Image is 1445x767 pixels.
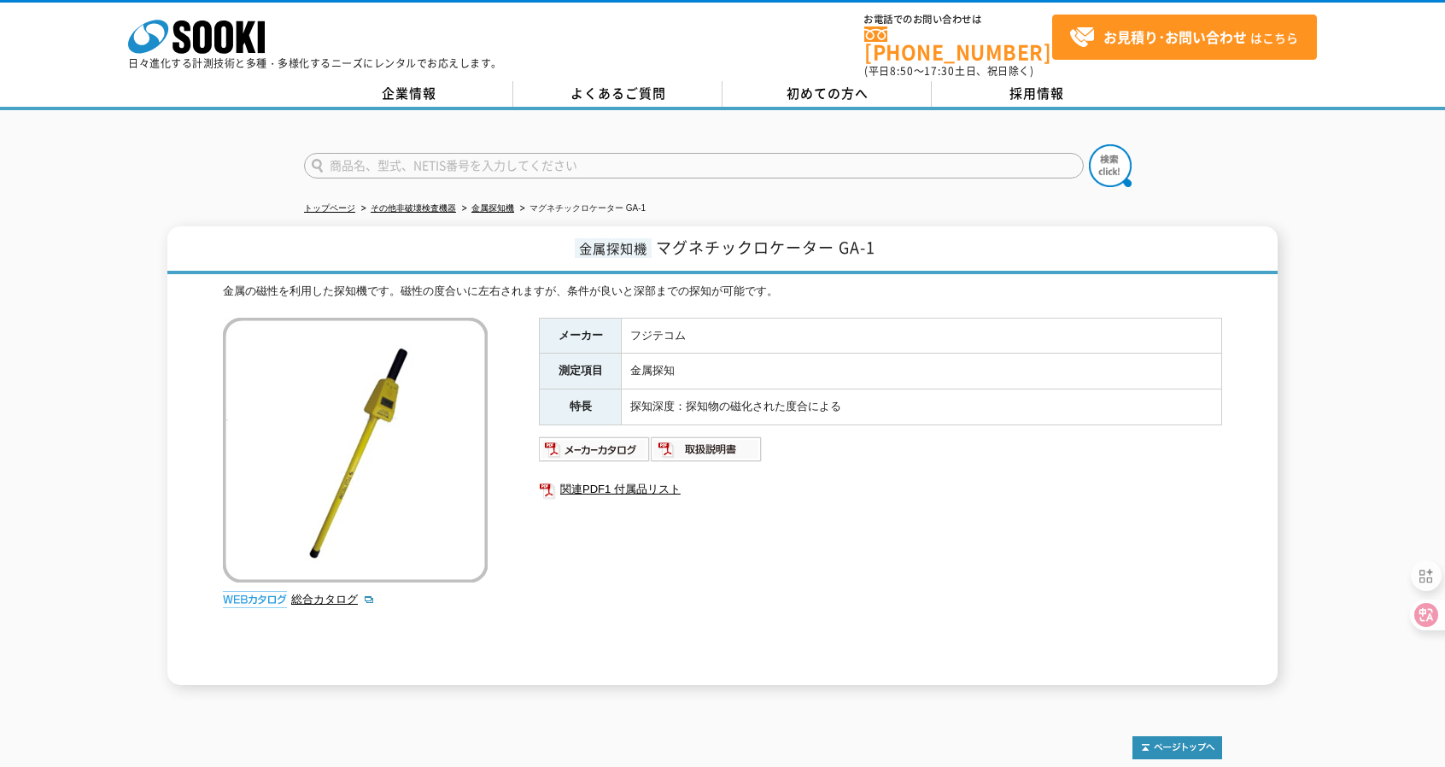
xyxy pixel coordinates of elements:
div: 金属の磁性を利用した探知機です。磁性の度合いに左右されますが、条件が良いと深部までの探知が可能です。 [223,283,1222,301]
span: 金属探知機 [575,238,652,258]
a: トップページ [304,203,355,213]
p: 日々進化する計測技術と多種・多様化するニーズにレンタルでお応えします。 [128,58,502,68]
a: 関連PDF1 付属品リスト [539,478,1222,501]
img: webカタログ [223,591,287,608]
span: 初めての方へ [787,84,869,102]
span: お電話でのお問い合わせは [864,15,1052,25]
th: 特長 [540,389,622,425]
a: 初めての方へ [722,81,932,107]
img: メーカーカタログ [539,436,651,463]
td: 探知深度：探知物の磁化された度合による [622,389,1222,425]
a: 採用情報 [932,81,1141,107]
span: はこちら [1069,25,1298,50]
img: マグネチックロケーター GA-1 [223,318,488,583]
a: 総合カタログ [291,593,375,606]
img: トップページへ [1132,736,1222,759]
img: btn_search.png [1089,144,1132,187]
a: よくあるご質問 [513,81,722,107]
th: メーカー [540,318,622,354]
img: 取扱説明書 [651,436,763,463]
td: フジテコム [622,318,1222,354]
th: 測定項目 [540,354,622,389]
span: (平日 ～ 土日、祝日除く) [864,63,1033,79]
span: 17:30 [924,63,955,79]
strong: お見積り･お問い合わせ [1103,26,1247,47]
a: 企業情報 [304,81,513,107]
a: その他非破壊検査機器 [371,203,456,213]
a: [PHONE_NUMBER] [864,26,1052,61]
td: 金属探知 [622,354,1222,389]
a: 金属探知機 [471,203,514,213]
span: マグネチックロケーター GA-1 [656,236,875,259]
a: メーカーカタログ [539,447,651,460]
span: 8:50 [890,63,914,79]
input: 商品名、型式、NETIS番号を入力してください [304,153,1084,179]
a: お見積り･お問い合わせはこちら [1052,15,1317,60]
li: マグネチックロケーター GA-1 [517,200,646,218]
a: 取扱説明書 [651,447,763,460]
